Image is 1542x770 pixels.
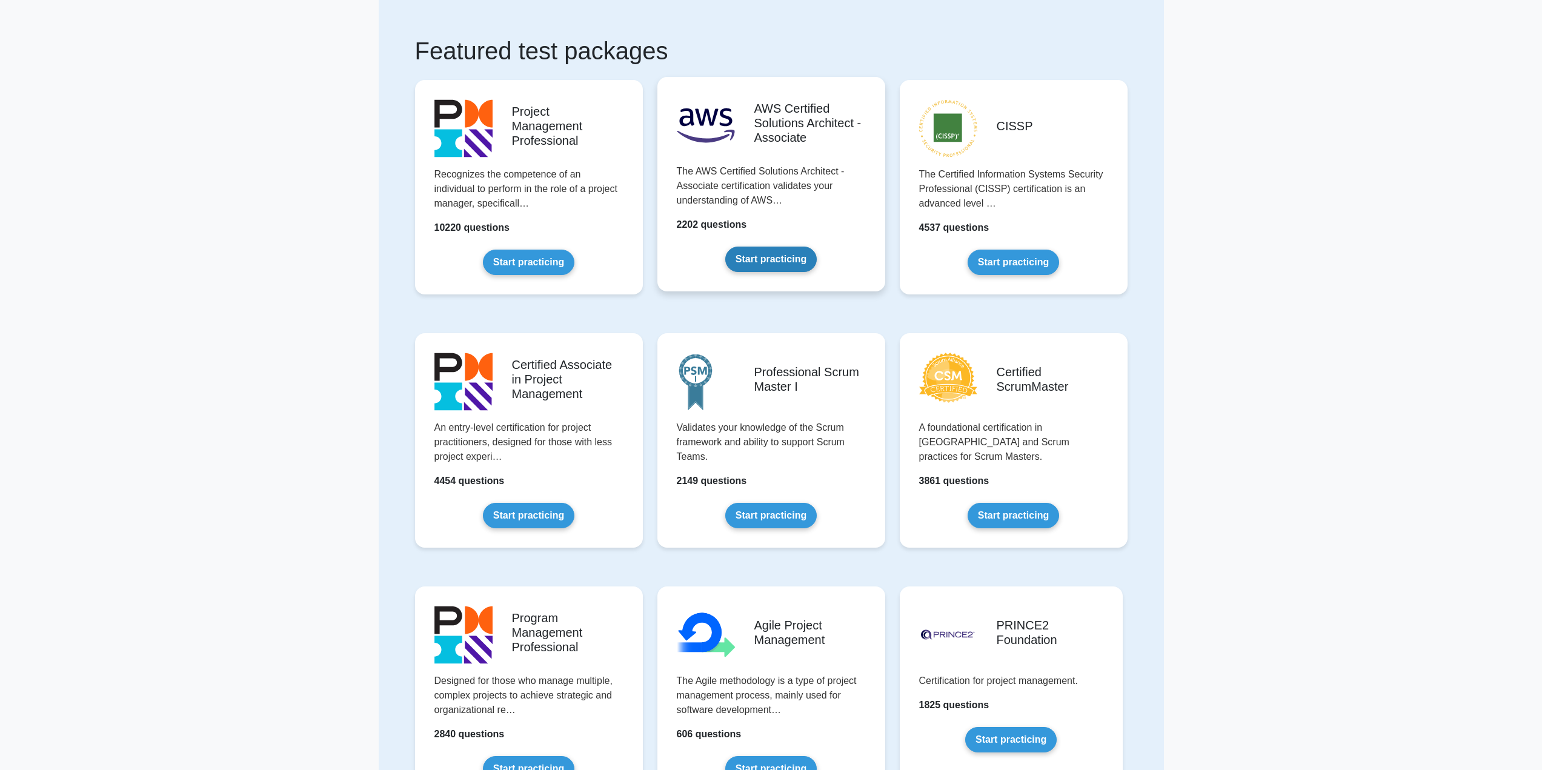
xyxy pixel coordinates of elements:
a: Start practicing [965,727,1057,752]
a: Start practicing [483,503,574,528]
a: Start practicing [725,503,817,528]
a: Start practicing [725,247,817,272]
h1: Featured test packages [415,36,1128,65]
a: Start practicing [968,250,1059,275]
a: Start practicing [968,503,1059,528]
a: Start practicing [483,250,574,275]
